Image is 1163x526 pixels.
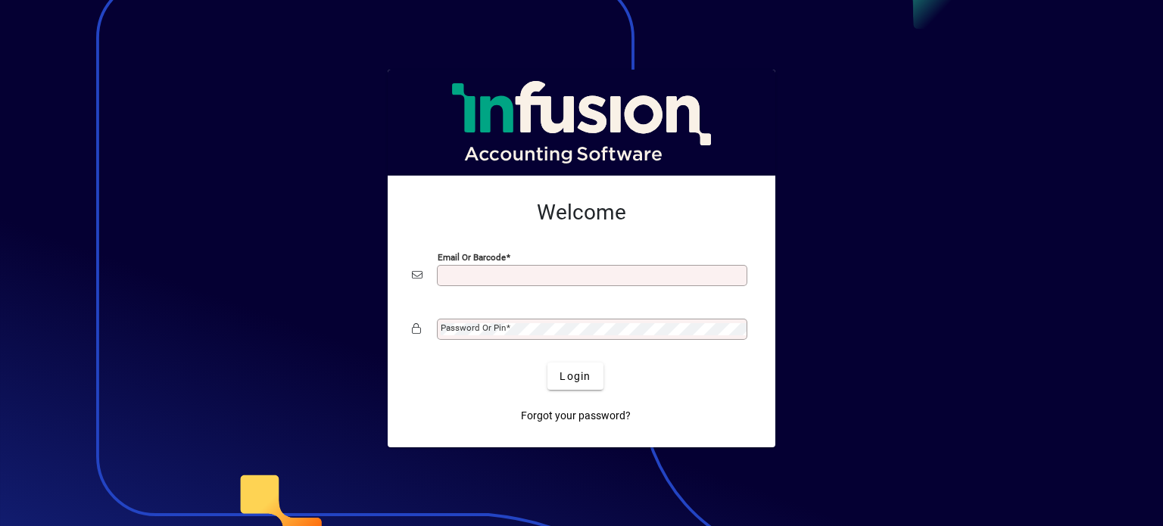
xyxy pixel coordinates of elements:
[515,402,637,429] a: Forgot your password?
[412,200,751,226] h2: Welcome
[521,408,631,424] span: Forgot your password?
[547,363,603,390] button: Login
[438,252,506,263] mat-label: Email or Barcode
[560,369,591,384] span: Login
[441,322,506,333] mat-label: Password or Pin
